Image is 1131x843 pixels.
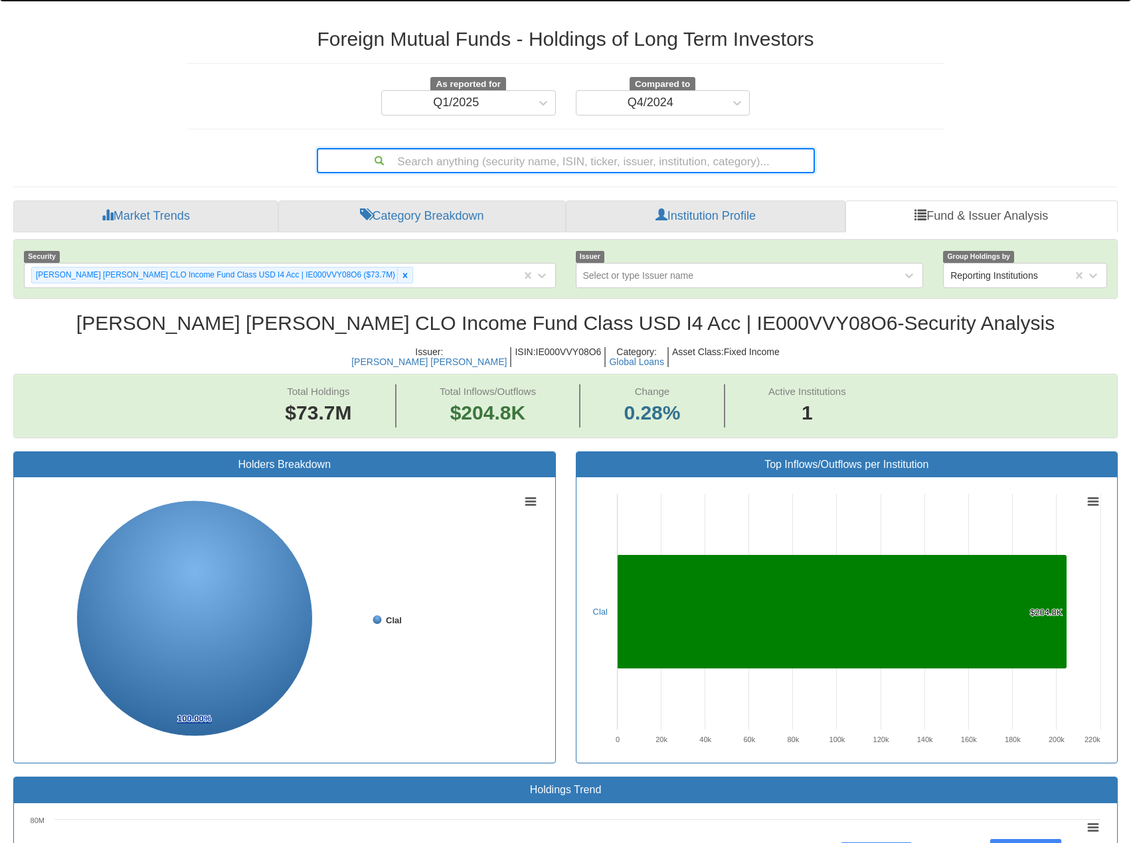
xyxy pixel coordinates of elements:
tspan: 100.00% [177,714,212,724]
span: Group Holdings by [943,251,1014,262]
span: $204.8K [450,402,525,423]
text: 20k [655,735,667,743]
text: 60k [743,735,755,743]
h5: Asset Class : Fixed Income [669,347,783,368]
h3: Top Inflows/Outflows per Institution [586,459,1108,471]
text: 160k [960,735,976,743]
text: 0 [615,735,619,743]
span: Issuer [576,251,605,262]
h3: Holders Breakdown [24,459,545,471]
a: Market Trends [13,200,278,232]
text: 140k [916,735,932,743]
h5: Category : [606,347,669,368]
span: As reported for [430,77,506,92]
h2: [PERSON_NAME] [PERSON_NAME] CLO Income Fund Class USD I4 Acc | IE000VVY08O6 - Security Analysis [13,312,1118,334]
a: Institution Profile [566,200,845,232]
tspan: $204.8K [1030,607,1063,617]
span: Active Institutions [768,386,846,397]
a: Category Breakdown [278,200,566,232]
text: 80M [31,816,44,824]
h2: Foreign Mutual Funds - Holdings of Long Term Investors [187,28,944,50]
span: Total Holdings [287,386,349,397]
span: 1 [768,399,846,427]
text: 200k [1048,735,1064,743]
span: Change [635,386,670,397]
div: Q4/2024 [628,96,673,110]
text: 120k [873,735,889,743]
div: Search anything (security name, ISIN, ticker, issuer, institution, category)... [318,149,814,172]
h5: ISIN : IE000VVY08O6 [511,347,606,368]
span: 0.28% [624,399,680,427]
text: 180k [1004,735,1020,743]
span: Compared to [630,77,695,92]
text: 80k [787,735,799,743]
tspan: Clal [386,615,402,625]
span: Security [24,251,60,262]
text: 100k [829,735,845,743]
text: 40k [699,735,711,743]
span: $73.7M [285,402,351,423]
div: [PERSON_NAME] [PERSON_NAME] CLO Income Fund Class USD I4 Acc | IE000VVY08O6 ($73.7M) [32,268,397,283]
a: Clal [593,607,608,617]
div: Q1/2025 [433,96,479,110]
a: Fund & Issuer Analysis [845,200,1118,232]
div: Reporting Institutions [950,269,1038,282]
div: Select or type Issuer name [583,269,694,282]
button: [PERSON_NAME] [PERSON_NAME] [351,357,507,367]
text: 220k [1084,735,1100,743]
button: Global Loans [609,357,664,367]
h3: Holdings Trend [24,784,1107,796]
h5: Issuer : [348,347,511,368]
span: Total Inflows/Outflows [440,386,536,397]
